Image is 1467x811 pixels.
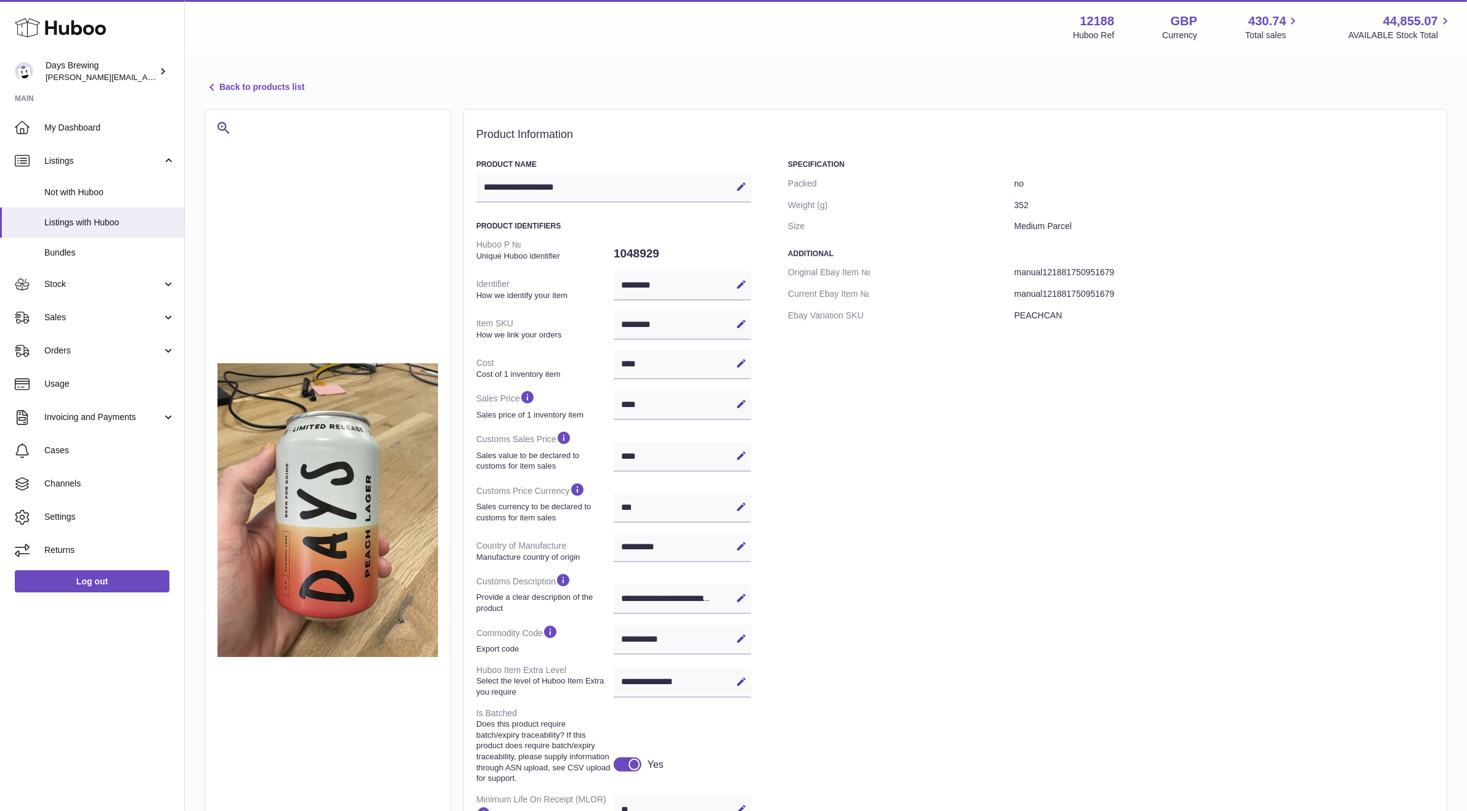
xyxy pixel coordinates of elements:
[1014,262,1434,283] dd: manual121881750951679
[476,644,611,655] strong: Export code
[44,312,162,323] span: Sales
[476,128,1434,142] h2: Product Information
[44,511,175,523] span: Settings
[476,159,751,169] h3: Product Name
[1014,216,1434,237] dd: Medium Parcel
[788,305,1014,326] dt: Ebay Variation SKU
[476,352,614,384] dt: Cost
[476,703,614,789] dt: Is Batched
[476,329,611,341] strong: How we link your orders
[44,278,162,290] span: Stock
[1014,283,1434,305] dd: manual121881750951679
[44,187,175,198] span: Not with Huboo
[1014,305,1434,326] dd: PEACHCAN
[15,62,33,81] img: greg@daysbrewing.com
[788,262,1014,283] dt: Original Ebay Item №
[1073,30,1115,41] div: Huboo Ref
[44,478,175,490] span: Channels
[1245,13,1300,41] a: 430.74 Total sales
[476,676,611,697] strong: Select the level of Huboo Item Extra you require
[1080,13,1115,30] strong: 12188
[476,410,611,421] strong: Sales price of 1 inventory item
[44,247,175,259] span: Bundles
[476,234,614,266] dt: Huboo P №
[788,195,1014,216] dt: Weight (g)
[1348,30,1452,41] span: AVAILABLE Stock Total
[788,283,1014,305] dt: Current Ebay Item №
[476,273,614,305] dt: Identifier
[44,445,175,456] span: Cases
[46,60,156,83] div: Days Brewing
[44,122,175,134] span: My Dashboard
[217,363,438,657] img: 121881752054052.jpg
[44,411,162,423] span: Invoicing and Payments
[476,719,611,783] strong: Does this product require batch/expiry traceability? If this product does require batch/expiry tr...
[476,660,614,703] dt: Huboo Item Extra Level
[476,501,611,523] strong: Sales currency to be declared to customs for item sales
[788,249,1434,259] h3: Additional
[1245,30,1300,41] span: Total sales
[476,450,611,472] strong: Sales value to be declared to customs for item sales
[476,221,751,231] h3: Product Identifiers
[1014,195,1434,216] dd: 352
[476,552,611,563] strong: Manufacture country of origin
[476,567,614,618] dt: Customs Description
[476,477,614,528] dt: Customs Price Currency
[788,216,1014,237] dt: Size
[44,217,175,228] span: Listings with Huboo
[44,544,175,556] span: Returns
[476,592,611,613] strong: Provide a clear description of the product
[205,80,304,95] a: Back to products list
[476,535,614,567] dt: Country of Manufacture
[44,378,175,390] span: Usage
[476,290,611,301] strong: How we identify your item
[1171,13,1197,30] strong: GBP
[1348,13,1452,41] a: 44,855.07 AVAILABLE Stock Total
[788,159,1434,169] h3: Specification
[1383,13,1438,30] span: 44,855.07
[476,425,614,476] dt: Customs Sales Price
[476,369,611,380] strong: Cost of 1 inventory item
[648,758,664,772] div: Yes
[1163,30,1198,41] div: Currency
[15,570,169,592] a: Log out
[476,619,614,660] dt: Commodity Code
[788,173,1014,195] dt: Packed
[44,155,162,167] span: Listings
[476,313,614,345] dt: Item SKU
[476,251,611,262] strong: Unique Huboo identifier
[476,384,614,425] dt: Sales Price
[44,345,162,357] span: Orders
[1248,13,1286,30] span: 430.74
[614,241,751,267] dd: 1048929
[46,72,247,82] span: [PERSON_NAME][EMAIL_ADDRESS][DOMAIN_NAME]
[1014,173,1434,195] dd: no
